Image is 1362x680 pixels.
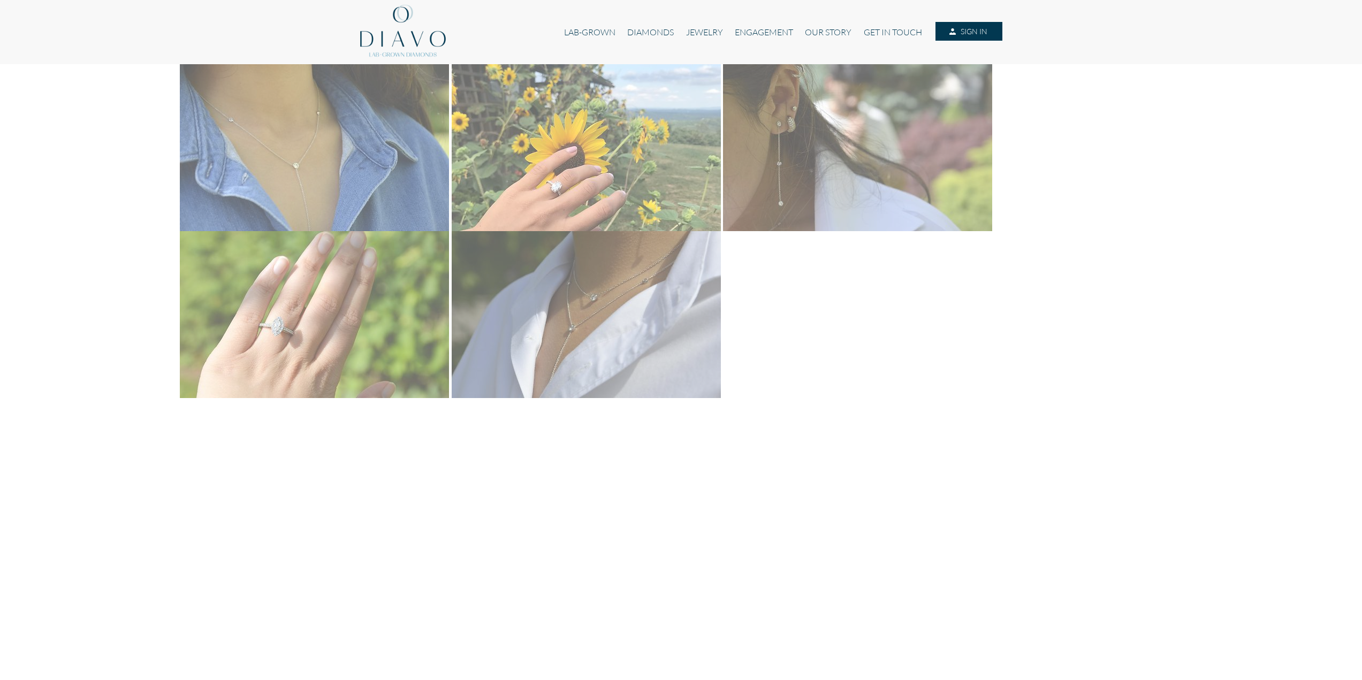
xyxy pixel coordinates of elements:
a: SIGN IN [935,22,1002,41]
a: LAB-GROWN [558,22,621,42]
img: Diavo Lab-grown diamond necklace [452,231,721,398]
img: Diavo Lab-grown diamond ring [452,64,721,231]
a: ENGAGEMENT [729,22,799,42]
a: GET IN TOUCH [858,22,928,42]
img: Diavo Lab-grown diamond earrings [723,64,992,231]
a: OUR STORY [799,22,857,42]
img: Diavo Lab-grown diamond Ring [180,231,449,398]
a: JEWELRY [680,22,728,42]
a: DIAMONDS [621,22,680,42]
img: Diavo Lab-grown diamond necklace [180,64,449,231]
